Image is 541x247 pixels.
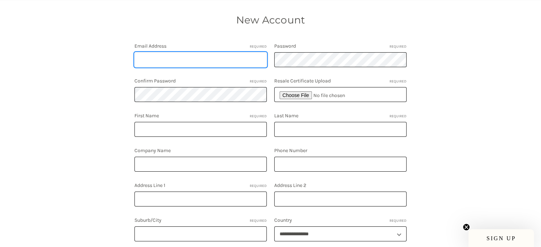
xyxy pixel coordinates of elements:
[463,224,470,231] button: Close teaser
[274,77,407,85] label: Resale Certificate Upload
[487,235,516,241] span: SIGN UP
[134,147,267,154] label: Company Name
[274,112,407,119] label: Last Name
[389,79,407,84] small: Required
[250,183,267,189] small: Required
[134,42,267,50] label: Email Address
[134,216,267,224] label: Suburb/City
[274,42,407,50] label: Password
[389,218,407,224] small: Required
[274,182,407,189] label: Address Line 2
[468,229,534,247] div: SIGN UPClose teaser
[134,112,267,119] label: First Name
[72,12,469,27] h1: New Account
[389,114,407,119] small: Required
[274,147,407,154] label: Phone Number
[389,44,407,49] small: Required
[274,216,407,224] label: Country
[134,182,267,189] label: Address Line 1
[250,44,267,49] small: Required
[134,77,267,85] label: Confirm Password
[250,79,267,84] small: Required
[250,114,267,119] small: Required
[250,218,267,224] small: Required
